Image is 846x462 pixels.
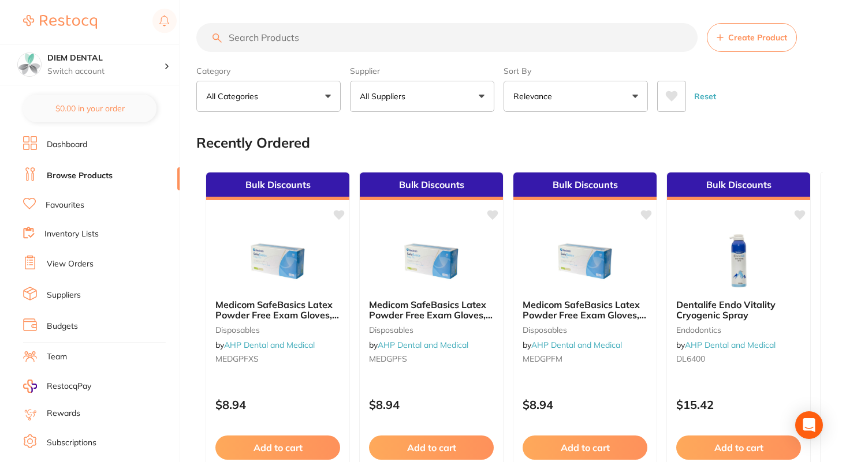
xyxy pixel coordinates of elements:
a: Subscriptions [47,437,96,449]
a: AHP Dental and Medical [685,340,776,350]
img: Dentalife Endo Vitality Cryogenic Spray [701,232,776,290]
button: Add to cart [369,435,494,460]
div: Bulk Discounts [206,172,349,200]
a: Restocq Logo [23,9,97,35]
button: Create Product [707,23,797,52]
p: $8.94 [523,398,647,411]
label: Sort By [504,66,648,76]
div: Open Intercom Messenger [795,411,823,439]
a: AHP Dental and Medical [378,340,468,350]
small: disposables [215,325,340,335]
small: disposables [523,325,647,335]
div: Bulk Discounts [360,172,503,200]
img: RestocqPay [23,380,37,393]
a: Suppliers [47,290,81,301]
a: Browse Products [47,170,113,182]
a: AHP Dental and Medical [224,340,315,350]
small: MEDGPFS [369,354,494,363]
button: Add to cart [523,435,647,460]
div: Bulk Discounts [513,172,657,200]
p: $8.94 [215,398,340,411]
button: $0.00 in your order [23,95,156,122]
label: Category [196,66,341,76]
a: Team [47,351,67,363]
button: All Categories [196,81,341,112]
img: Medicom SafeBasics Latex Powder Free Exam Gloves, Medium [547,232,623,290]
small: DL6400 [676,354,801,363]
b: Dentalife Endo Vitality Cryogenic Spray [676,299,801,321]
a: RestocqPay [23,380,91,393]
span: Create Product [728,33,787,42]
a: AHP Dental and Medical [531,340,622,350]
label: Supplier [350,66,494,76]
button: Add to cart [215,435,340,460]
p: All Suppliers [360,91,410,102]
button: Reset [691,81,720,112]
span: by [369,340,468,350]
button: Relevance [504,81,648,112]
p: Switch account [47,66,164,77]
span: by [215,340,315,350]
img: Medicom SafeBasics Latex Powder Free Exam Gloves, Small [394,232,469,290]
input: Search Products [196,23,698,52]
img: Medicom SafeBasics Latex Powder Free Exam Gloves, X-Small [240,232,315,290]
b: Medicom SafeBasics Latex Powder Free Exam Gloves, Medium [523,299,647,321]
div: Bulk Discounts [667,172,810,200]
b: Medicom SafeBasics Latex Powder Free Exam Gloves, Small [369,299,494,321]
a: Rewards [47,408,80,419]
a: Dashboard [47,139,87,151]
button: Add to cart [676,435,801,460]
span: RestocqPay [47,381,91,392]
span: by [523,340,622,350]
h2: Recently Ordered [196,135,310,151]
p: All Categories [206,91,263,102]
small: MEDGPFM [523,354,647,363]
p: Relevance [513,91,557,102]
p: $15.42 [676,398,801,411]
small: MEDGPFXS [215,354,340,363]
button: All Suppliers [350,81,494,112]
p: $8.94 [369,398,494,411]
small: disposables [369,325,494,335]
a: View Orders [47,258,94,270]
h4: DIEM DENTAL [47,52,164,64]
span: by [676,340,776,350]
a: Favourites [46,200,84,211]
img: Restocq Logo [23,15,97,29]
a: Budgets [47,321,78,332]
small: endodontics [676,325,801,335]
a: Inventory Lists [44,228,99,240]
b: Medicom SafeBasics Latex Powder Free Exam Gloves, X-Small [215,299,340,321]
img: DIEM DENTAL [18,53,41,76]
